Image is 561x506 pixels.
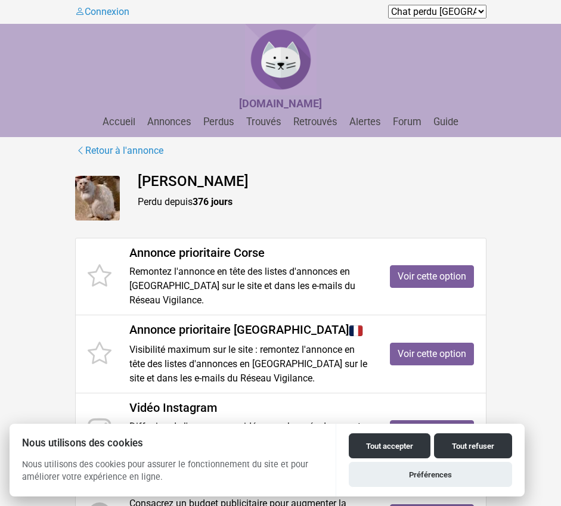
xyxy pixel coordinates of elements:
a: Retour à l'annonce [75,143,164,159]
a: Forum [388,116,426,128]
a: Perdus [199,116,239,128]
p: Diffusion de l'annonce en vidéo aux abonnés du compte Instagram : permet de toucher des utilisate... [129,420,372,462]
p: Nous utilisons des cookies pour assurer le fonctionnement du site et pour améliorer votre expérie... [10,458,336,493]
h4: Vidéo Instagram [129,401,372,415]
a: Voir cette option [390,265,474,288]
a: Accueil [98,116,140,128]
a: [DOMAIN_NAME] [239,98,322,110]
strong: [DOMAIN_NAME] [239,97,322,110]
img: Chat Perdu France [245,24,317,95]
button: Préférences [349,462,512,487]
p: Visibilité maximum sur le site : remontez l'annonce en tête des listes d'annonces en [GEOGRAPHIC_... [129,343,372,386]
button: Tout refuser [434,433,512,458]
h2: Nous utilisons des cookies [10,437,336,449]
a: Trouvés [241,116,286,128]
a: Connexion [75,6,129,17]
a: Alertes [345,116,386,128]
button: Tout accepter [349,433,430,458]
a: Annonces [142,116,196,128]
p: Remontez l'annonce en tête des listes d'annonces en [GEOGRAPHIC_DATA] sur le site et dans les e-m... [129,265,372,308]
strong: 376 jours [193,196,233,207]
a: Voir cette option [390,343,474,365]
img: France [349,324,363,338]
a: Retrouvés [289,116,342,128]
a: Voir cette option [390,420,474,443]
h4: Annonce prioritaire Corse [129,246,372,260]
a: Guide [429,116,463,128]
p: Perdu depuis [138,195,486,209]
h4: [PERSON_NAME] [138,173,486,190]
h4: Annonce prioritaire [GEOGRAPHIC_DATA] [129,322,372,338]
